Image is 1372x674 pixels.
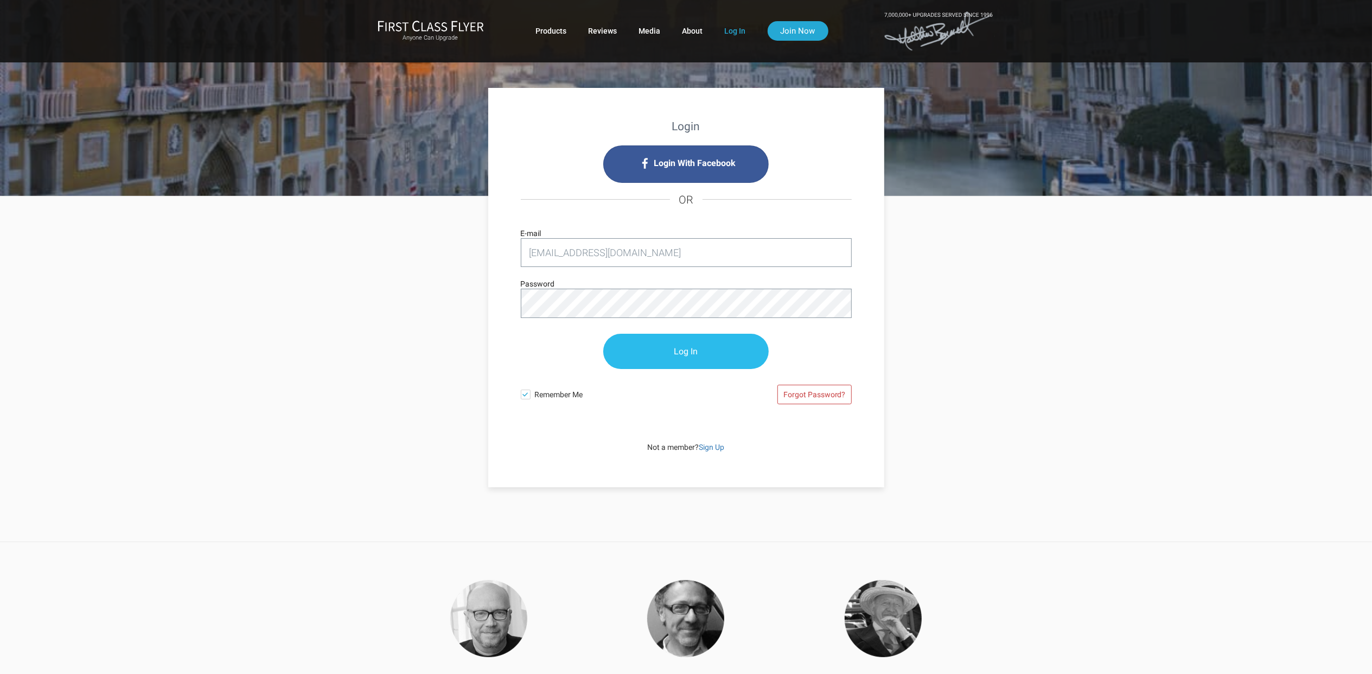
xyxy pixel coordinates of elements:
span: Not a member? [648,443,725,452]
a: Media [639,21,661,41]
label: Password [521,278,555,290]
img: Collins.png [845,580,922,657]
img: First Class Flyer [378,20,484,31]
a: Reviews [589,21,617,41]
a: About [682,21,703,41]
span: Remember Me [535,384,686,400]
i: Login with Facebook [603,145,769,183]
a: Join Now [768,21,828,41]
a: Forgot Password? [777,385,852,404]
input: Log In [603,334,769,369]
a: Sign Up [699,443,725,452]
a: Products [536,21,567,41]
label: E-mail [521,227,541,239]
img: Thomas.png [647,580,724,657]
a: First Class FlyerAnyone Can Upgrade [378,20,484,42]
img: Haggis-v2.png [450,580,527,657]
a: Log In [725,21,746,41]
span: Login With Facebook [654,155,736,172]
small: Anyone Can Upgrade [378,34,484,42]
strong: Login [672,120,700,133]
h4: OR [521,183,852,217]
